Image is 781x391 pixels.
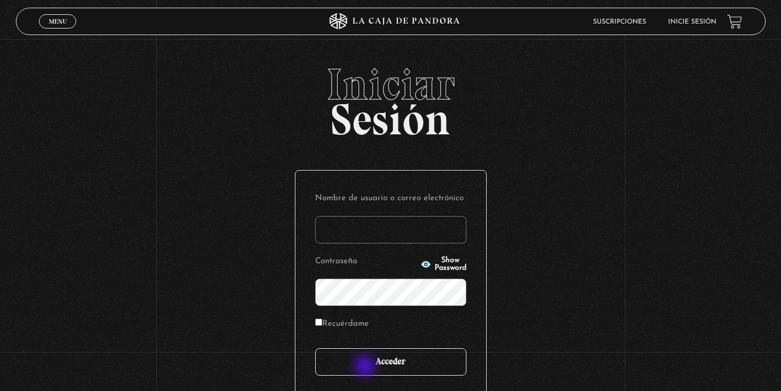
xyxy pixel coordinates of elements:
a: Suscripciones [593,19,646,25]
input: Acceder [315,348,466,376]
a: View your shopping cart [727,14,742,29]
label: Contraseña [315,253,417,270]
label: Nombre de usuario o correo electrónico [315,190,466,207]
span: Iniciar [16,63,766,106]
a: Inicie sesión [668,19,716,25]
h2: Sesión [16,63,766,133]
label: Recuérdame [315,316,369,333]
button: Show Password [420,257,466,272]
span: Menu [49,18,67,25]
span: Show Password [435,257,466,272]
span: Cerrar [45,27,71,35]
input: Recuérdame [315,319,322,326]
